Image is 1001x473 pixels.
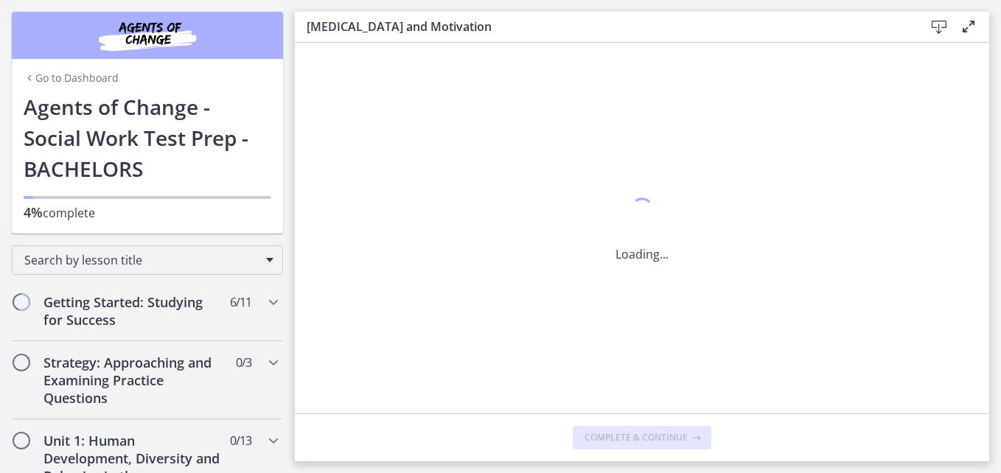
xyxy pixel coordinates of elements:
[615,194,669,228] div: 1
[585,432,688,444] span: Complete & continue
[59,18,236,53] img: Agents of Change
[24,203,271,222] p: complete
[24,252,259,268] span: Search by lesson title
[24,203,43,221] span: 4%
[573,426,711,449] button: Complete & continue
[43,354,223,407] h2: Strategy: Approaching and Examining Practice Questions
[12,245,283,275] div: Search by lesson title
[236,354,251,371] span: 0 / 3
[230,432,251,449] span: 0 / 13
[24,71,119,85] a: Go to Dashboard
[43,293,223,329] h2: Getting Started: Studying for Success
[615,245,669,263] p: Loading...
[24,91,271,184] h1: Agents of Change - Social Work Test Prep - BACHELORS
[230,293,251,311] span: 6 / 11
[307,18,901,35] h3: [MEDICAL_DATA] and Motivation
